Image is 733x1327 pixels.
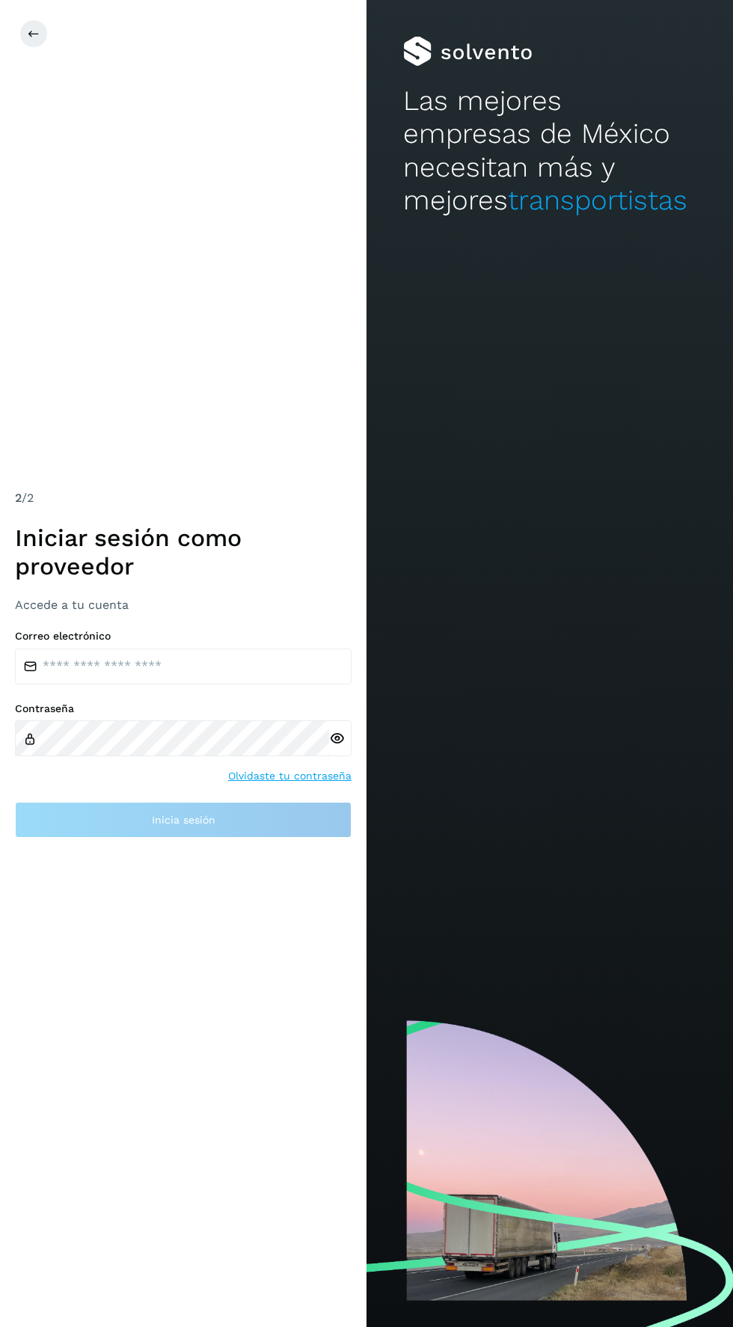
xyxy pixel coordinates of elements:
[15,802,352,838] button: Inicia sesión
[508,184,687,216] span: transportistas
[15,702,352,715] label: Contraseña
[15,598,352,612] h3: Accede a tu cuenta
[15,491,22,505] span: 2
[15,489,352,507] div: /2
[15,524,352,581] h1: Iniciar sesión como proveedor
[15,630,352,643] label: Correo electrónico
[152,815,215,825] span: Inicia sesión
[403,85,696,218] h2: Las mejores empresas de México necesitan más y mejores
[228,768,352,784] a: Olvidaste tu contraseña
